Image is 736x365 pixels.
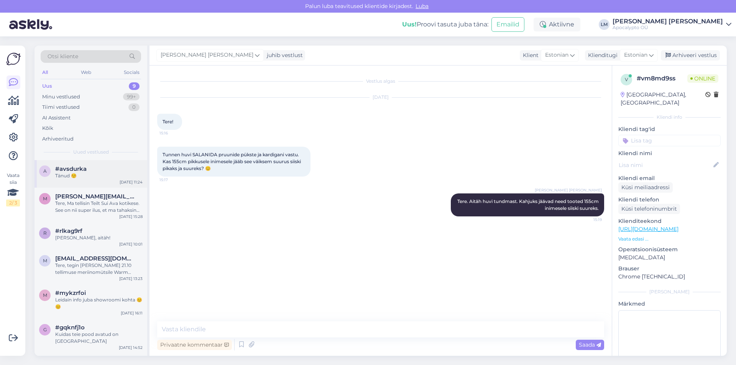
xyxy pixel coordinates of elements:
div: Tiimi vestlused [42,103,80,111]
div: Klienditugi [585,51,618,59]
div: Arhiveeritud [42,135,74,143]
div: Arhiveeri vestlus [661,50,720,61]
span: a [43,168,47,174]
button: Emailid [491,17,524,32]
div: 9 [129,82,140,90]
span: [PERSON_NAME] [PERSON_NAME] [535,187,602,193]
p: Kliendi nimi [618,149,721,157]
div: Apocalypto OÜ [613,25,723,31]
div: Tere, Ma tellisin Teilt Sui Ava kotikese. See on nii super ilus, et ma tahaksin tellida ühe veel,... [55,200,143,214]
div: Leidain info juba showroomi kohta 😊😊 [55,296,143,310]
div: [PERSON_NAME] [618,288,721,295]
div: [GEOGRAPHIC_DATA], [GEOGRAPHIC_DATA] [621,91,705,107]
div: [PERSON_NAME] [PERSON_NAME] [613,18,723,25]
div: [DATE] 16:11 [121,310,143,316]
span: g [43,327,47,332]
input: Lisa nimi [619,161,712,169]
span: #rlkag9rf [55,228,82,234]
span: m [43,292,47,298]
span: m [43,258,47,264]
div: Minu vestlused [42,93,80,101]
p: Brauser [618,265,721,273]
a: [PERSON_NAME] [PERSON_NAME]Apocalypto OÜ [613,18,731,31]
div: Socials [122,67,141,77]
b: Uus! [402,21,417,28]
span: Otsi kliente [48,52,78,61]
p: [MEDICAL_DATA] [618,254,721,262]
span: #avsdurka [55,165,87,172]
div: 99+ [123,93,140,101]
div: juhib vestlust [264,51,303,59]
div: [DATE] 10:01 [119,241,143,247]
span: 15:17 [159,177,188,183]
div: # vm8md9ss [637,74,687,83]
span: margit.valdmann@gmail.com [55,193,135,200]
input: Lisa tag [618,135,721,146]
p: Klienditeekond [618,217,721,225]
span: Online [687,74,718,83]
span: Tunnen huvi SALANIDA pruunide pükste ja kardigani vastu. Kas 155cm pikkusele inimesele jääb see v... [163,152,302,171]
span: 15:16 [159,130,188,136]
img: Askly Logo [6,52,21,66]
span: #mykzrfoi [55,290,86,296]
span: Tere. Aitäh huvi tundmast. Kahjuks jäävad need tooted 155cm inimesele siiski suureks. [457,198,600,211]
div: Kliendi info [618,114,721,121]
div: Kuidas teie pood avatud on [GEOGRAPHIC_DATA] [55,331,143,345]
p: Kliendi telefon [618,196,721,204]
span: v [625,77,628,82]
div: LM [599,19,609,30]
div: Kõik [42,124,53,132]
div: 0 [128,103,140,111]
span: Uued vestlused [73,149,109,155]
span: r [43,230,47,236]
a: [URL][DOMAIN_NAME] [618,226,678,232]
div: 2 / 3 [6,200,20,206]
div: Tänud ☺️ [55,172,143,179]
p: Chrome [TECHNICAL_ID] [618,273,721,281]
div: Vaata siia [6,172,20,206]
div: AI Assistent [42,114,71,122]
span: m [43,196,47,201]
span: #gqknfj1o [55,324,85,331]
div: Proovi tasuta juba täna: [402,20,488,29]
div: Küsi telefoninumbrit [618,204,680,214]
div: [DATE] 11:24 [120,179,143,185]
p: Märkmed [618,300,721,308]
div: Tere, tegin [PERSON_NAME] 21.10 tellimuse meriinomütsile Warm Taupe, kas saaksin selle ümber vahe... [55,262,143,276]
div: Vestlus algas [157,78,604,85]
div: All [41,67,49,77]
div: Küsi meiliaadressi [618,182,673,193]
span: Luba [413,3,431,10]
div: Web [79,67,93,77]
div: [DATE] 15:28 [119,214,143,219]
div: Privaatne kommentaar [157,340,232,350]
span: Saada [579,341,601,348]
span: Estonian [545,51,568,59]
p: Operatsioonisüsteem [618,246,721,254]
span: 15:19 [573,217,602,223]
span: Tere! [163,119,173,124]
p: Kliendi tag'id [618,125,721,133]
div: Uus [42,82,52,90]
div: Klient [520,51,539,59]
div: [PERSON_NAME], aitäh! [55,234,143,241]
div: [DATE] [157,94,604,101]
p: Vaata edasi ... [618,236,721,242]
div: [DATE] 14:52 [119,345,143,350]
span: Estonian [624,51,647,59]
span: [PERSON_NAME] [PERSON_NAME] [161,51,253,59]
span: marikatapasia@gmail.com [55,255,135,262]
div: [DATE] 13:23 [119,276,143,282]
div: Aktiivne [534,18,580,31]
p: Kliendi email [618,174,721,182]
